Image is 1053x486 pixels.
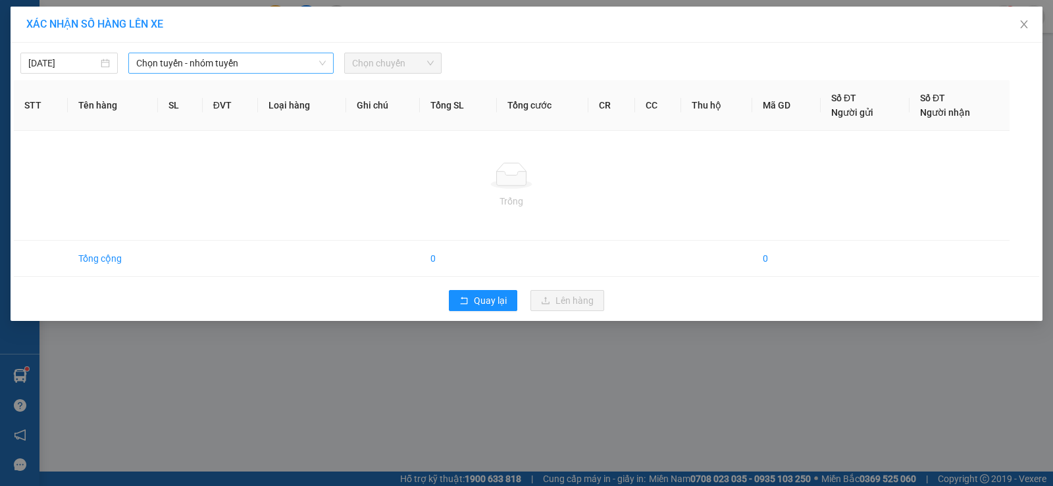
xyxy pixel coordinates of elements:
[1019,19,1029,30] span: close
[1006,7,1042,43] button: Close
[68,80,159,131] th: Tên hàng
[319,59,326,67] span: down
[158,80,202,131] th: SL
[420,80,497,131] th: Tổng SL
[752,241,821,277] td: 0
[474,293,507,308] span: Quay lại
[136,53,326,73] span: Chọn tuyến - nhóm tuyến
[28,56,98,70] input: 12/09/2025
[26,18,163,30] span: XÁC NHẬN SỐ HÀNG LÊN XE
[831,93,856,103] span: Số ĐT
[14,80,68,131] th: STT
[203,80,259,131] th: ĐVT
[497,80,588,131] th: Tổng cước
[68,241,159,277] td: Tổng cộng
[530,290,604,311] button: uploadLên hàng
[752,80,821,131] th: Mã GD
[352,53,434,73] span: Chọn chuyến
[831,107,873,118] span: Người gửi
[920,93,945,103] span: Số ĐT
[346,80,420,131] th: Ghi chú
[635,80,681,131] th: CC
[920,107,970,118] span: Người nhận
[459,296,469,306] span: rollback
[420,241,497,277] td: 0
[681,80,752,131] th: Thu hộ
[258,80,346,131] th: Loại hàng
[449,290,517,311] button: rollbackQuay lại
[24,194,999,208] div: Trống
[588,80,634,131] th: CR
